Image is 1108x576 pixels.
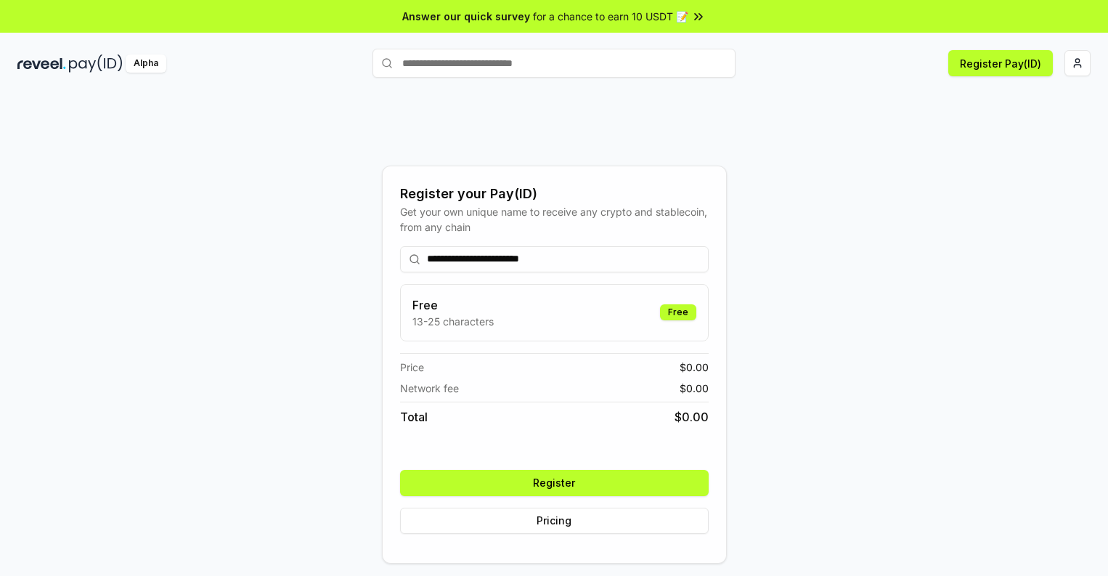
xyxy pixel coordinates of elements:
[680,360,709,375] span: $ 0.00
[400,408,428,426] span: Total
[17,54,66,73] img: reveel_dark
[533,9,688,24] span: for a chance to earn 10 USDT 📝
[660,304,696,320] div: Free
[400,184,709,204] div: Register your Pay(ID)
[400,508,709,534] button: Pricing
[126,54,166,73] div: Alpha
[400,470,709,496] button: Register
[675,408,709,426] span: $ 0.00
[400,204,709,235] div: Get your own unique name to receive any crypto and stablecoin, from any chain
[402,9,530,24] span: Answer our quick survey
[412,296,494,314] h3: Free
[680,381,709,396] span: $ 0.00
[948,50,1053,76] button: Register Pay(ID)
[69,54,123,73] img: pay_id
[412,314,494,329] p: 13-25 characters
[400,360,424,375] span: Price
[400,381,459,396] span: Network fee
